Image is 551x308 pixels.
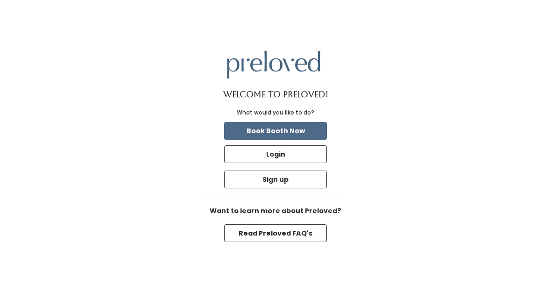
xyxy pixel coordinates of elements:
a: Sign up [222,169,329,190]
button: Sign up [224,171,327,188]
a: Login [222,143,329,165]
h6: Want to learn more about Preloved? [205,208,346,215]
button: Book Booth Now [224,122,327,140]
h1: Welcome to Preloved! [223,90,328,99]
div: What would you like to do? [237,108,314,117]
button: Login [224,145,327,163]
button: Read Preloved FAQ's [224,224,327,242]
img: preloved logo [227,51,320,79]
